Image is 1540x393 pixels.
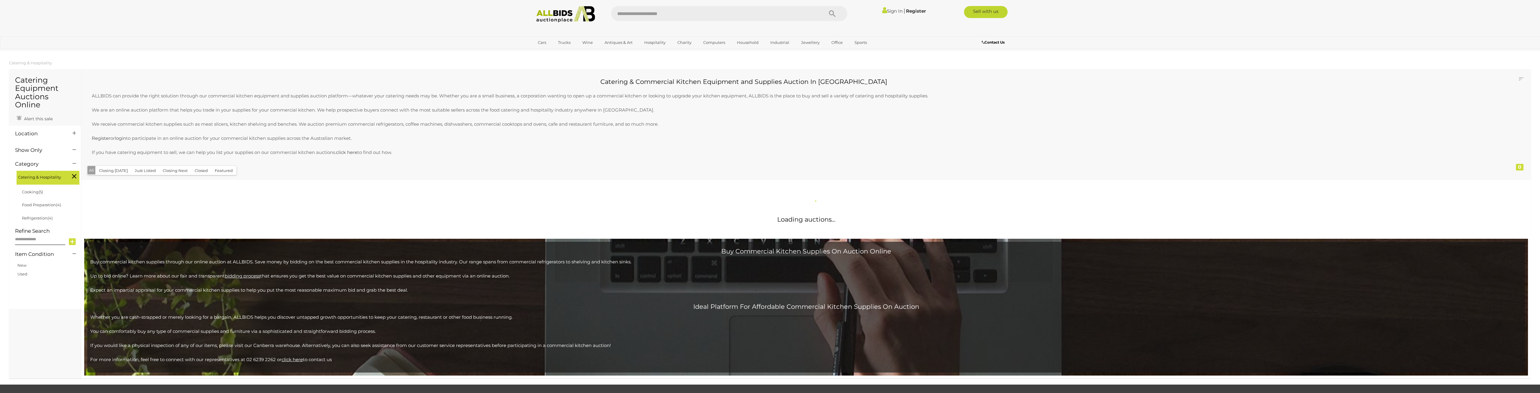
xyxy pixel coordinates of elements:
b: Contact Us [982,40,1005,45]
p: If you have catering equipment to sell, we can help you list your supplies on our commercial kitc... [86,148,1402,156]
a: Food Preparation(4) [22,202,61,207]
a: login [115,135,126,141]
a: Trucks [554,38,574,48]
a: Sell with us [964,6,1008,18]
a: [GEOGRAPHIC_DATA] [534,48,584,57]
a: Industrial [766,38,793,48]
p: For more information, feel free to connect with our representatives at 02 6239 2262 or to contact us [90,355,1522,364]
a: click here [336,149,357,155]
p: ALLBIDS can provide the right solution through our commercial kitchen equipment and supplies auct... [86,86,1402,100]
span: | [904,8,905,14]
span: (4) [56,202,61,207]
h4: Location [15,131,63,137]
p: We receive commercial kitchen supplies such as meat slicers, kitchen shelving and benches. We auc... [86,120,1402,128]
a: Refrigeration(4) [22,216,53,220]
span: Catering & Hospitality [18,172,63,181]
h4: Refine Search [15,228,79,234]
p: Expect an impartial appraisal for your commercial kitchen supplies to help you put the most reaso... [90,286,1522,294]
a: Contact Us [982,39,1006,46]
button: Featured [211,166,236,175]
a: Cooking(5) [22,189,43,194]
a: Charity [673,38,695,48]
p: If you would like a physical inspection of any of our items, please visit our Canberra warehouse.... [90,341,1522,349]
h4: Category [15,161,63,167]
span: Loading auctions... [777,216,835,223]
h2: Catering & Commercial Kitchen Equipment and Supplies Auction In [GEOGRAPHIC_DATA] [86,78,1402,85]
button: Just Listed [131,166,159,175]
p: You can comfortably buy any type of commercial supplies and furniture via a sophisticated and str... [90,327,1522,335]
a: Register [906,8,926,14]
a: Jewellery [797,38,824,48]
h2: Ideal Platform For Affordable Commercial Kitchen Supplies On Auction [90,300,1522,310]
button: Closed [191,166,211,175]
p: We are an online auction platform that helps you trade in your supplies for your commercial kitch... [86,106,1402,114]
button: Closing [DATE] [95,166,131,175]
a: Hospitality [640,38,670,48]
p: Whether you are cash-strapped or merely looking for a bargain, ALLBIDS helps you discover untappe... [90,313,1522,321]
span: Alert this sale [23,116,53,121]
button: Closing Next [159,166,191,175]
h4: Show Only [15,147,63,153]
span: (5) [38,189,43,194]
a: Register [92,135,110,141]
a: Office [827,38,847,48]
p: Up to bid online? Learn more about our fair and transparent that ensures you get the best value o... [90,272,1522,280]
button: Search [817,6,847,21]
a: Sports [851,38,871,48]
a: Alert this sale [15,114,54,123]
a: New [17,263,26,268]
a: Wine [578,38,597,48]
p: or to participate in an online auction for your commercial kitchen supplies across the Australian... [86,134,1402,142]
p: Buy commercial kitchen supplies through our online auction at ALLBIDS. Save money by bidding on t... [90,258,1522,266]
a: bidding process [225,273,260,279]
div: 0 [1516,164,1523,170]
a: click here [282,357,303,362]
button: All [88,166,96,175]
span: (4) [48,216,53,220]
a: Cars [534,38,550,48]
a: Household [733,38,762,48]
h4: Item Condition [15,251,63,257]
h1: Catering Equipment Auctions Online [15,76,75,109]
a: Computers [699,38,729,48]
img: Allbids.com.au [533,6,598,23]
a: Antiques & Art [601,38,636,48]
a: Sign In [882,8,903,14]
a: Used [17,272,27,276]
a: Catering & Hospitality [9,60,52,65]
h2: Buy Commercial Kitchen Supplies On Auction Online [90,248,1522,255]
